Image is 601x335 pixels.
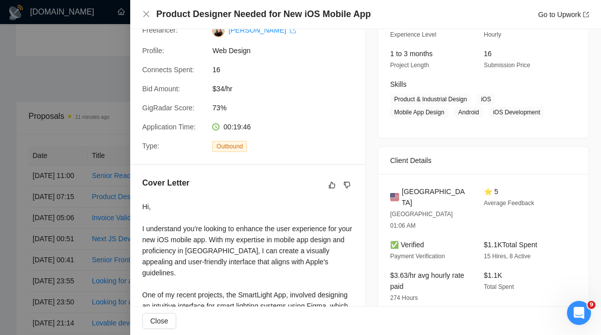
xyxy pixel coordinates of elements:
[484,241,537,249] span: $1.1K Total Spent
[402,186,468,208] span: [GEOGRAPHIC_DATA]
[390,147,576,174] div: Client Details
[142,66,194,74] span: Connects Spent:
[142,104,194,112] span: GigRadar Score:
[212,102,363,113] span: 73%
[390,94,471,105] span: Product & Industrial Design
[484,283,514,290] span: Total Spent
[390,253,445,260] span: Payment Verification
[344,181,351,189] span: dislike
[484,253,530,260] span: 15 Hires, 8 Active
[142,85,180,93] span: Bid Amount:
[390,271,464,290] span: $3.63/hr avg hourly rate paid
[583,12,589,18] span: export
[484,200,534,207] span: Average Feedback
[142,10,150,18] span: close
[212,83,363,94] span: $34/hr
[142,177,189,189] h5: Cover Letter
[326,179,338,191] button: like
[156,8,371,21] h4: Product Designer Needed for New iOS Mobile App
[390,241,424,249] span: ✅ Verified
[390,62,429,69] span: Project Length
[587,301,595,309] span: 9
[142,313,176,329] button: Close
[290,28,296,34] span: export
[212,141,247,152] span: Outbound
[390,192,399,203] img: 🇺🇸
[142,47,164,55] span: Profile:
[484,188,498,196] span: ⭐ 5
[212,45,363,56] span: Web Design
[223,123,251,131] span: 00:19:46
[150,315,168,326] span: Close
[484,50,492,58] span: 16
[390,50,433,58] span: 1 to 3 months
[477,94,495,105] span: iOS
[341,179,353,191] button: dislike
[484,31,501,38] span: Hourly
[212,64,363,75] span: 16
[390,211,453,229] span: [GEOGRAPHIC_DATA] 01:06 AM
[538,11,589,19] a: Go to Upworkexport
[142,142,159,150] span: Type:
[329,181,336,189] span: like
[390,80,407,88] span: Skills
[142,123,196,131] span: Application Time:
[489,107,544,118] span: iOS Development
[212,123,219,130] span: clock-circle
[567,301,591,325] iframe: Intercom live chat
[142,10,150,19] button: Close
[390,31,436,38] span: Experience Level
[142,26,178,34] span: Freelancer:
[212,25,224,37] img: c1l92M9hhGjUrjAS9ChRfNIvKiaZKqJFK6PtcWDR9-vatjBshL4OFpeudAR517P622
[454,107,483,118] span: Android
[390,294,418,301] span: 274 Hours
[390,107,448,118] span: Mobile App Design
[228,26,296,34] a: [PERSON_NAME] export
[484,271,502,279] span: $1.1K
[484,62,530,69] span: Submission Price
